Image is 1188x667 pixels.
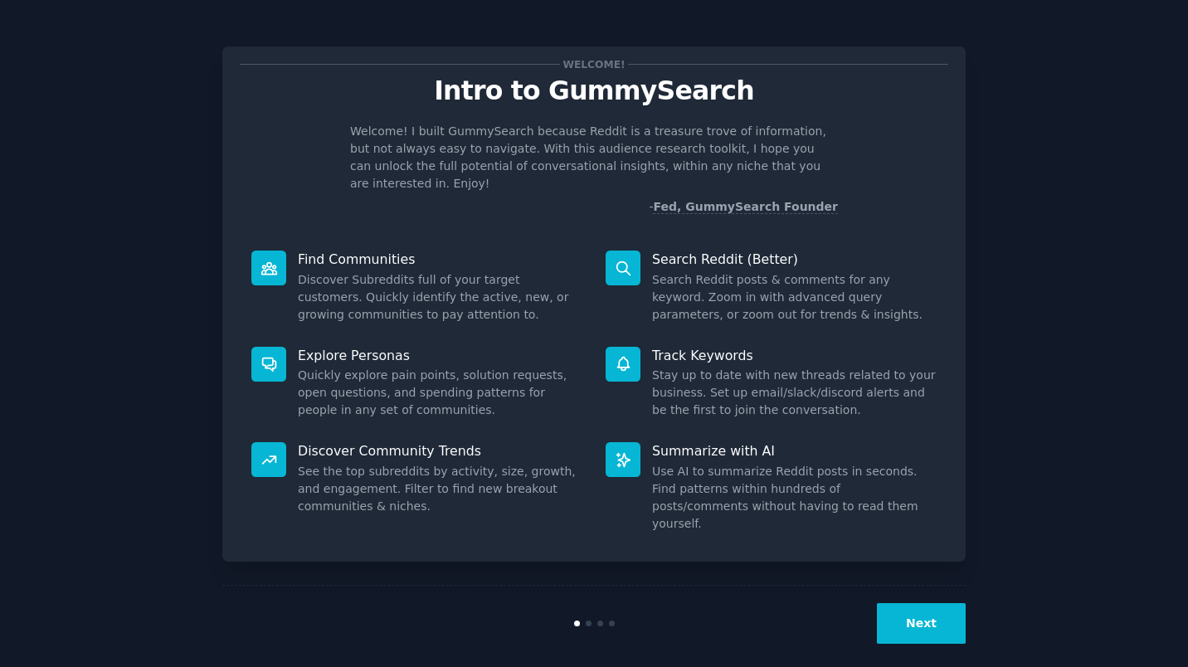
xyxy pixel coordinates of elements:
[298,442,582,460] p: Discover Community Trends
[652,442,937,460] p: Summarize with AI
[560,56,628,73] span: Welcome!
[652,463,937,533] dd: Use AI to summarize Reddit posts in seconds. Find patterns within hundreds of posts/comments with...
[298,463,582,515] dd: See the top subreddits by activity, size, growth, and engagement. Filter to find new breakout com...
[877,603,966,644] button: Next
[240,76,948,105] p: Intro to GummySearch
[350,123,838,192] p: Welcome! I built GummySearch because Reddit is a treasure trove of information, but not always ea...
[653,200,838,214] a: Fed, GummySearch Founder
[298,347,582,364] p: Explore Personas
[298,251,582,268] p: Find Communities
[649,198,838,216] div: -
[298,271,582,324] dd: Discover Subreddits full of your target customers. Quickly identify the active, new, or growing c...
[652,347,937,364] p: Track Keywords
[298,367,582,419] dd: Quickly explore pain points, solution requests, open questions, and spending patterns for people ...
[652,367,937,419] dd: Stay up to date with new threads related to your business. Set up email/slack/discord alerts and ...
[652,251,937,268] p: Search Reddit (Better)
[652,271,937,324] dd: Search Reddit posts & comments for any keyword. Zoom in with advanced query parameters, or zoom o...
